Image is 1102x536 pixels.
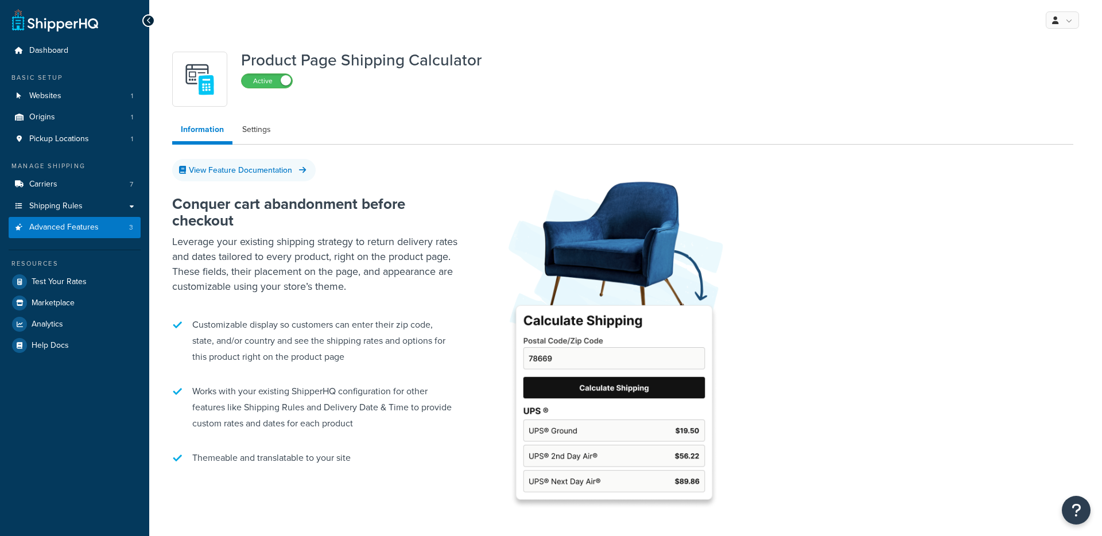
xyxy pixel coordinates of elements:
[9,129,141,150] a: Pickup Locations1
[241,52,482,69] h1: Product Page Shipping Calculator
[9,335,141,356] a: Help Docs
[131,91,133,101] span: 1
[9,107,141,128] li: Origins
[9,161,141,171] div: Manage Shipping
[242,74,292,88] label: Active
[32,341,69,351] span: Help Docs
[29,134,89,144] span: Pickup Locations
[9,271,141,292] a: Test Your Rates
[9,129,141,150] li: Pickup Locations
[9,314,141,335] a: Analytics
[9,73,141,83] div: Basic Setup
[234,118,280,141] a: Settings
[29,46,68,56] span: Dashboard
[32,320,63,329] span: Analytics
[172,311,459,371] li: Customizable display so customers can enter their zip code, state, and/or country and see the shi...
[9,217,141,238] li: Advanced Features
[9,174,141,195] a: Carriers7
[172,444,459,472] li: Themeable and translatable to your site
[172,159,316,181] a: View Feature Documentation
[9,259,141,269] div: Resources
[9,86,141,107] a: Websites1
[29,201,83,211] span: Shipping Rules
[172,234,459,294] p: Leverage your existing shipping strategy to return delivery rates and dates tailored to every pro...
[172,378,459,437] li: Works with your existing ShipperHQ configuration for other features like Shipping Rules and Deliv...
[29,112,55,122] span: Origins
[130,180,133,189] span: 7
[32,298,75,308] span: Marketplace
[494,161,735,516] img: Product Page Shipping Calculator
[9,107,141,128] a: Origins1
[9,40,141,61] a: Dashboard
[9,293,141,313] a: Marketplace
[1062,496,1091,525] button: Open Resource Center
[9,174,141,195] li: Carriers
[9,196,141,217] a: Shipping Rules
[180,59,220,99] img: +D8d0cXZM7VpdAAAAAElFTkSuQmCC
[32,277,87,287] span: Test Your Rates
[172,118,232,145] a: Information
[29,223,99,232] span: Advanced Features
[9,86,141,107] li: Websites
[29,180,57,189] span: Carriers
[9,217,141,238] a: Advanced Features3
[131,134,133,144] span: 1
[129,223,133,232] span: 3
[172,196,459,228] h2: Conquer cart abandonment before checkout
[29,91,61,101] span: Websites
[131,112,133,122] span: 1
